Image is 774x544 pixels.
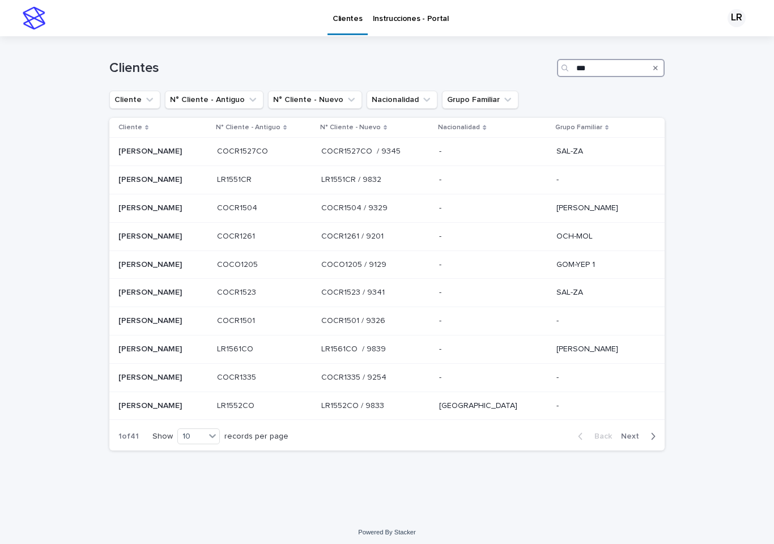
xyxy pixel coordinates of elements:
p: COCR1504 [217,201,260,213]
p: SERGIO ALEJANDRO GÓMEZ YEPES [118,258,184,270]
p: ALBERTH ANDRÉS GOMEZ FLÓREZ [118,173,184,185]
button: N° Cliente - Antiguo [165,91,263,109]
p: LR1561CO [217,342,256,354]
p: [PERSON_NAME] [556,203,647,213]
p: - [439,316,547,326]
button: N° Cliente - Nuevo [268,91,362,109]
p: OCH-MOL [556,232,647,241]
span: Next [621,432,646,440]
p: - [439,373,547,382]
button: Nacionalidad [367,91,437,109]
p: COCR1527CO [217,144,270,156]
p: COCR1523 / 9341 [321,286,387,297]
p: COCO1205 / 9129 [321,258,389,270]
p: COCR1523 [217,286,258,297]
p: Show [152,432,173,441]
tr: [PERSON_NAME][PERSON_NAME] LR1552COLR1552CO LR1552CO / 9833LR1552CO / 9833 [GEOGRAPHIC_DATA]- [109,392,665,420]
button: Next [616,431,665,441]
p: HECTOR ALONSO CORREA GARCÍA [118,314,184,326]
p: COCR1335 / 9254 [321,371,389,382]
tr: [PERSON_NAME][PERSON_NAME] COCR1523COCR1523 COCR1523 / 9341COCR1523 / 9341 -SAL-ZA [109,279,665,307]
p: [PERSON_NAME] [556,345,647,354]
p: GOM-YEP 1 [556,260,647,270]
p: LR1551CR [217,173,254,185]
p: COCR1504 / 9329 [321,201,390,213]
p: - [439,260,547,270]
p: MANUELA SALDARRIAGA ZAPATA [118,286,184,297]
tr: [PERSON_NAME][PERSON_NAME] COCR1527COCOCR1527CO COCR1527CO / 9345COCR1527CO / 9345 -SAL-ZA [109,138,665,166]
p: - [556,316,647,326]
p: LR1551CR / 9832 [321,173,384,185]
p: [PERSON_NAME] [118,371,184,382]
p: - [556,175,647,185]
tr: [PERSON_NAME][PERSON_NAME] COCR1261COCR1261 COCR1261 / 9201COCR1261 / 9201 -OCH-MOL [109,222,665,250]
div: 10 [178,431,205,443]
p: Grupo Familiar [555,121,602,134]
button: Back [569,431,616,441]
p: - [439,345,547,354]
button: Grupo Familiar [442,91,518,109]
tr: [PERSON_NAME][PERSON_NAME] COCO1205COCO1205 COCO1205 / 9129COCO1205 / 9129 -GOM-YEP 1 [109,250,665,279]
p: - [439,288,547,297]
p: - [556,373,647,382]
p: 1 of 41 [109,423,148,450]
p: [GEOGRAPHIC_DATA] [439,401,547,411]
tr: [PERSON_NAME][PERSON_NAME] COCR1335COCR1335 COCR1335 / 9254COCR1335 / 9254 -- [109,363,665,392]
img: stacker-logo-s-only.png [23,7,45,29]
p: LR1552CO / 9833 [321,399,386,411]
p: records per page [224,432,288,441]
p: - [556,401,647,411]
a: Powered By Stacker [358,529,415,535]
p: [PERSON_NAME] [118,342,184,354]
button: Cliente [109,91,160,109]
p: COCR1335 [217,371,258,382]
p: Nacionalidad [438,121,480,134]
tr: [PERSON_NAME][PERSON_NAME] LR1551CRLR1551CR LR1551CR / 9832LR1551CR / 9832 -- [109,166,665,194]
p: - [439,175,547,185]
p: N° Cliente - Antiguo [216,121,280,134]
p: - [439,147,547,156]
p: SAL-ZA [556,147,647,156]
input: Search [557,59,665,77]
p: COCO1205 [217,258,260,270]
p: [PERSON_NAME] [118,201,184,213]
p: LR1561CO / 9839 [321,342,388,354]
h1: Clientes [109,60,552,76]
p: JUAN ESTEBAN ARANGO CAICEDO [118,144,184,156]
p: COCR1527CO / 9345 [321,144,403,156]
p: [PERSON_NAME] [118,229,184,241]
p: LR1552CO [217,399,257,411]
p: COCR1501 / 9326 [321,314,388,326]
p: - [439,203,547,213]
p: - [439,232,547,241]
p: COCR1261 / 9201 [321,229,386,241]
tr: [PERSON_NAME][PERSON_NAME] COCR1504COCR1504 COCR1504 / 9329COCR1504 / 9329 -[PERSON_NAME] [109,194,665,222]
tr: [PERSON_NAME][PERSON_NAME] COCR1501COCR1501 COCR1501 / 9326COCR1501 / 9326 -- [109,307,665,335]
span: Back [588,432,612,440]
tr: [PERSON_NAME][PERSON_NAME] LR1561COLR1561CO LR1561CO / 9839LR1561CO / 9839 -[PERSON_NAME] [109,335,665,363]
p: Cliente [118,121,142,134]
p: SAL-ZA [556,288,647,297]
div: LR [728,9,746,27]
p: COCR1261 [217,229,257,241]
p: COCR1501 [217,314,257,326]
p: LINA MARÍA RODRÍGUEZ ARANGO [118,399,184,411]
p: N° Cliente - Nuevo [320,121,381,134]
